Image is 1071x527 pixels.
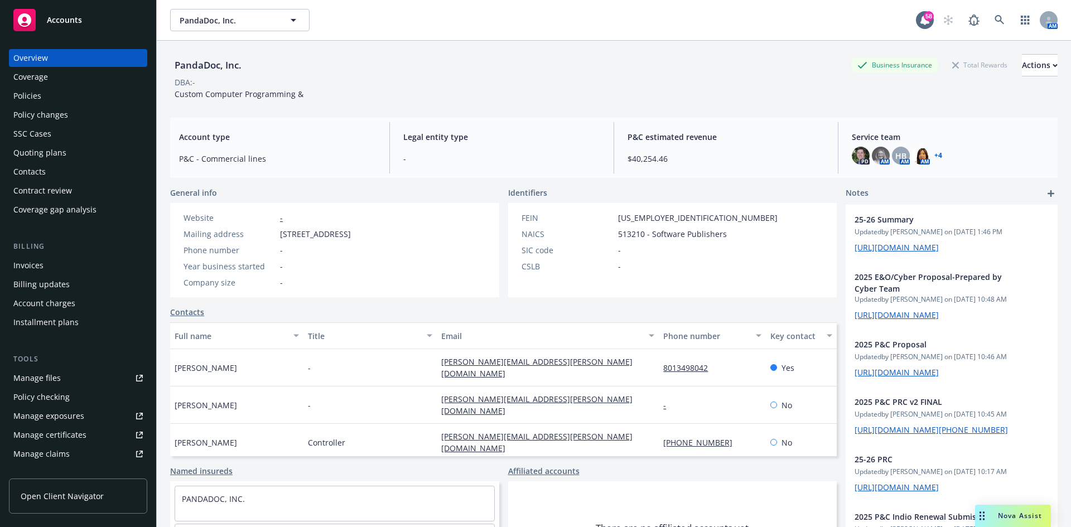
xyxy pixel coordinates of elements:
a: Manage BORs [9,464,147,482]
a: Manage claims [9,445,147,463]
button: Email [437,322,659,349]
span: General info [170,187,217,199]
a: Manage certificates [9,426,147,444]
button: Title [303,322,437,349]
button: Nova Assist [975,505,1051,527]
a: [URL][DOMAIN_NAME][PHONE_NUMBER] [855,424,1008,435]
div: SIC code [522,244,614,256]
div: CSLB [522,260,614,272]
div: Manage claims [13,445,70,463]
button: Phone number [659,322,765,349]
span: Nova Assist [998,511,1042,520]
img: photo [852,147,870,165]
div: Full name [175,330,287,342]
a: - [280,212,283,223]
div: Manage exposures [13,407,84,425]
span: - [308,362,311,374]
span: 2025 P&C Indio Renewal Submission [855,511,1020,523]
span: Accounts [47,16,82,25]
div: 25-26 SummaryUpdatedby [PERSON_NAME] on [DATE] 1:46 PM[URL][DOMAIN_NAME] [846,205,1058,262]
div: Policies [13,87,41,105]
div: Account charges [13,294,75,312]
div: Title [308,330,420,342]
a: Affiliated accounts [508,465,580,477]
span: P&C estimated revenue [628,131,824,143]
div: Website [184,212,276,224]
div: Manage certificates [13,426,86,444]
a: Named insureds [170,465,233,477]
a: Account charges [9,294,147,312]
a: SSC Cases [9,125,147,143]
span: HB [895,150,906,162]
span: - [618,260,621,272]
span: Updated by [PERSON_NAME] on [DATE] 10:45 AM [855,409,1049,419]
span: Notes [846,187,869,200]
div: Key contact [770,330,820,342]
a: Switch app [1014,9,1036,31]
span: Yes [781,362,794,374]
a: +4 [934,152,942,159]
a: [PHONE_NUMBER] [663,437,741,448]
a: Invoices [9,257,147,274]
div: Total Rewards [947,58,1013,72]
span: Updated by [PERSON_NAME] on [DATE] 10:46 AM [855,352,1049,362]
a: Installment plans [9,313,147,331]
a: Coverage gap analysis [9,201,147,219]
div: Coverage gap analysis [13,201,97,219]
span: - [618,244,621,256]
span: - [280,260,283,272]
div: Mailing address [184,228,276,240]
div: SSC Cases [13,125,51,143]
a: Contacts [170,306,204,318]
div: PandaDoc, Inc. [170,58,246,72]
span: 2025 E&O/Cyber Proposal-Prepared by Cyber Team [855,271,1020,294]
div: 58 [924,11,934,21]
a: [PERSON_NAME][EMAIL_ADDRESS][PERSON_NAME][DOMAIN_NAME] [441,431,633,453]
a: [PERSON_NAME][EMAIL_ADDRESS][PERSON_NAME][DOMAIN_NAME] [441,394,633,416]
div: Actions [1022,55,1058,76]
a: [PERSON_NAME][EMAIL_ADDRESS][PERSON_NAME][DOMAIN_NAME] [441,356,633,379]
a: add [1044,187,1058,200]
button: Key contact [766,322,837,349]
div: Email [441,330,642,342]
span: [STREET_ADDRESS] [280,228,351,240]
a: PANDADOC, INC. [182,494,245,504]
div: 2025 E&O/Cyber Proposal-Prepared by Cyber TeamUpdatedby [PERSON_NAME] on [DATE] 10:48 AM[URL][DOM... [846,262,1058,330]
div: Company size [184,277,276,288]
span: [PERSON_NAME] [175,399,237,411]
span: - [403,153,600,165]
a: Policy changes [9,106,147,124]
span: Controller [308,437,345,448]
a: Accounts [9,4,147,36]
div: 25-26 PRCUpdatedby [PERSON_NAME] on [DATE] 10:17 AM[URL][DOMAIN_NAME] [846,444,1058,502]
div: Manage files [13,369,61,387]
div: Billing updates [13,275,70,293]
a: Contract review [9,182,147,200]
div: Quoting plans [13,144,66,162]
div: Contacts [13,163,46,181]
span: [PERSON_NAME] [175,362,237,374]
div: Overview [13,49,48,67]
a: Coverage [9,68,147,86]
span: P&C - Commercial lines [179,153,376,165]
a: - [663,400,675,410]
div: Policy changes [13,106,68,124]
span: 2025 P&C Proposal [855,339,1020,350]
div: 2025 P&C ProposalUpdatedby [PERSON_NAME] on [DATE] 10:46 AM[URL][DOMAIN_NAME] [846,330,1058,387]
span: Custom Computer Programming & [175,89,303,99]
div: Coverage [13,68,48,86]
img: photo [912,147,930,165]
span: Legal entity type [403,131,600,143]
div: FEIN [522,212,614,224]
span: 25-26 Summary [855,214,1020,225]
img: photo [872,147,890,165]
div: Invoices [13,257,44,274]
span: No [781,437,792,448]
span: $40,254.46 [628,153,824,165]
a: [URL][DOMAIN_NAME] [855,242,939,253]
span: Account type [179,131,376,143]
a: Start snowing [937,9,959,31]
a: 8013498042 [663,362,717,373]
span: [PERSON_NAME] [175,437,237,448]
div: 2025 P&C PRC v2 FINALUpdatedby [PERSON_NAME] on [DATE] 10:45 AM[URL][DOMAIN_NAME][PHONE_NUMBER] [846,387,1058,444]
